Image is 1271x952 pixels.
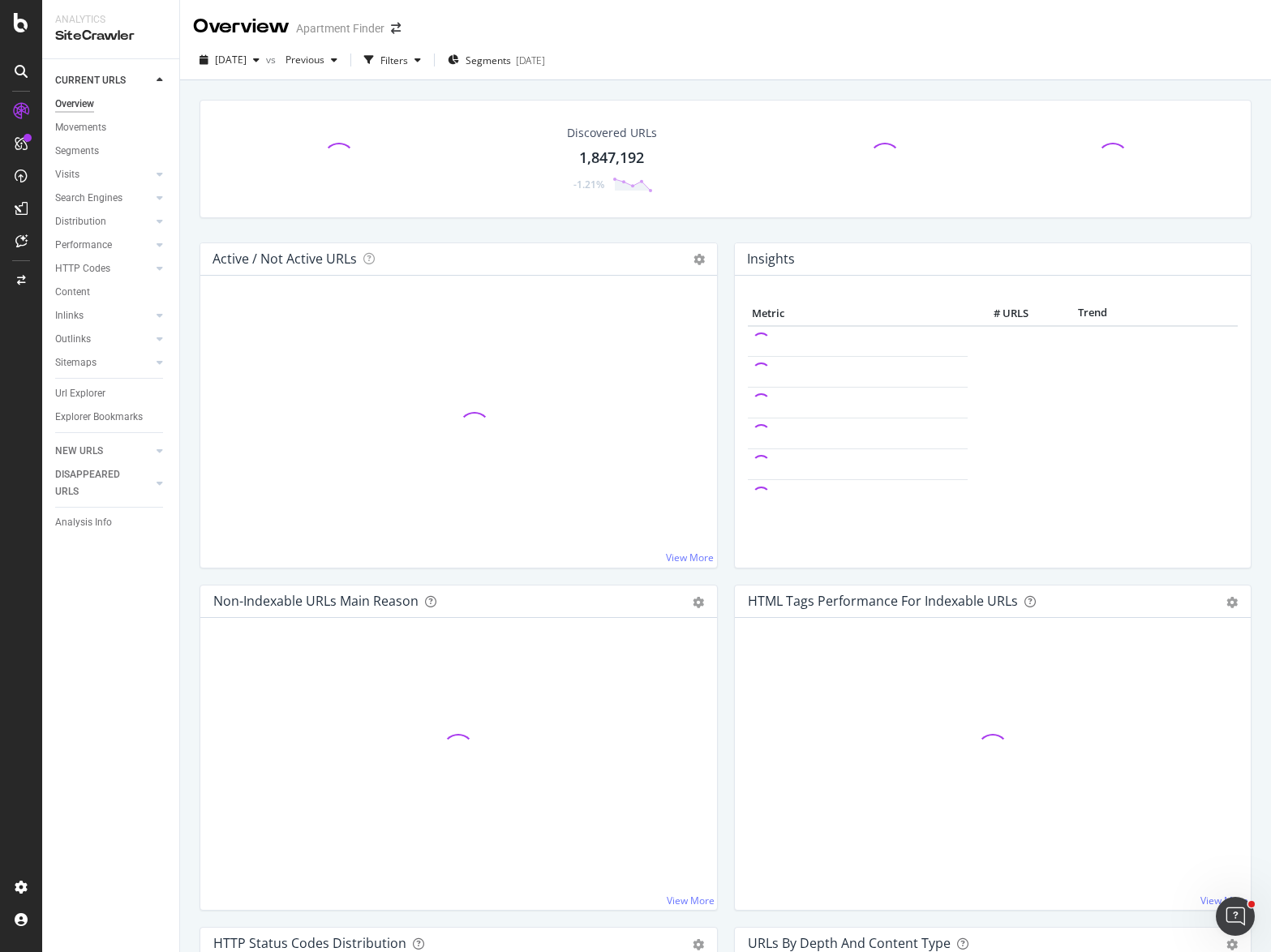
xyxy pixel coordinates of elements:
a: Performance [55,237,152,254]
a: Search Engines [55,190,152,207]
a: Analysis Info [55,514,168,531]
div: Outlinks [55,331,91,348]
div: NEW URLS [55,443,103,460]
a: Explorer Bookmarks [55,409,168,426]
div: Apartment Finder [296,20,384,36]
a: Url Explorer [55,385,168,402]
div: CURRENT URLS [55,72,126,89]
div: HTTP Status Codes Distribution [213,935,406,951]
a: Outlinks [55,331,152,348]
a: View More [1200,894,1248,907]
iframe: Intercom live chat [1216,897,1255,936]
div: Distribution [55,213,106,230]
h4: Active / Not Active URLs [213,248,357,270]
div: gear [1226,939,1238,950]
a: CURRENT URLS [55,72,152,89]
th: Trend [1033,302,1153,326]
div: Analysis Info [55,514,112,531]
span: Segments [466,54,511,67]
button: Segments[DATE] [441,47,552,73]
div: -1.21% [573,178,604,191]
div: Explorer Bookmarks [55,409,143,426]
div: Non-Indexable URLs Main Reason [213,593,419,609]
button: Filters [358,47,427,73]
div: HTTP Codes [55,260,110,277]
div: Analytics [55,13,166,27]
a: Distribution [55,213,152,230]
div: Url Explorer [55,385,105,402]
a: View More [667,894,715,907]
button: [DATE] [193,47,266,73]
div: Overview [193,13,290,41]
div: Performance [55,237,112,254]
div: arrow-right-arrow-left [391,23,401,34]
div: Filters [380,54,408,67]
div: 1,847,192 [579,148,644,169]
span: 2025 Sep. 13th [215,53,247,66]
div: gear [693,939,704,950]
a: Visits [55,166,152,183]
a: Overview [55,96,168,113]
div: URLs by Depth and Content Type [748,935,951,951]
th: # URLS [968,302,1033,326]
div: Movements [55,119,106,136]
div: Segments [55,143,99,160]
div: SiteCrawler [55,27,166,45]
div: [DATE] [516,54,545,67]
span: vs [266,53,279,66]
th: Metric [748,302,968,326]
div: gear [693,597,704,608]
div: Search Engines [55,190,122,207]
h4: Insights [747,248,795,270]
a: View More [666,551,714,564]
a: Movements [55,119,168,136]
div: Visits [55,166,79,183]
div: HTML Tags Performance for Indexable URLs [748,593,1018,609]
a: NEW URLS [55,443,152,460]
a: DISAPPEARED URLS [55,466,152,500]
div: DISAPPEARED URLS [55,466,137,500]
div: Overview [55,96,94,113]
a: Content [55,284,168,301]
div: gear [1226,597,1238,608]
a: Sitemaps [55,354,152,371]
div: Discovered URLs [567,125,657,141]
button: Previous [279,47,344,73]
span: Previous [279,53,324,66]
a: Inlinks [55,307,152,324]
i: Options [693,254,705,265]
div: Inlinks [55,307,84,324]
div: Content [55,284,90,301]
a: Segments [55,143,168,160]
div: Sitemaps [55,354,97,371]
a: HTTP Codes [55,260,152,277]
